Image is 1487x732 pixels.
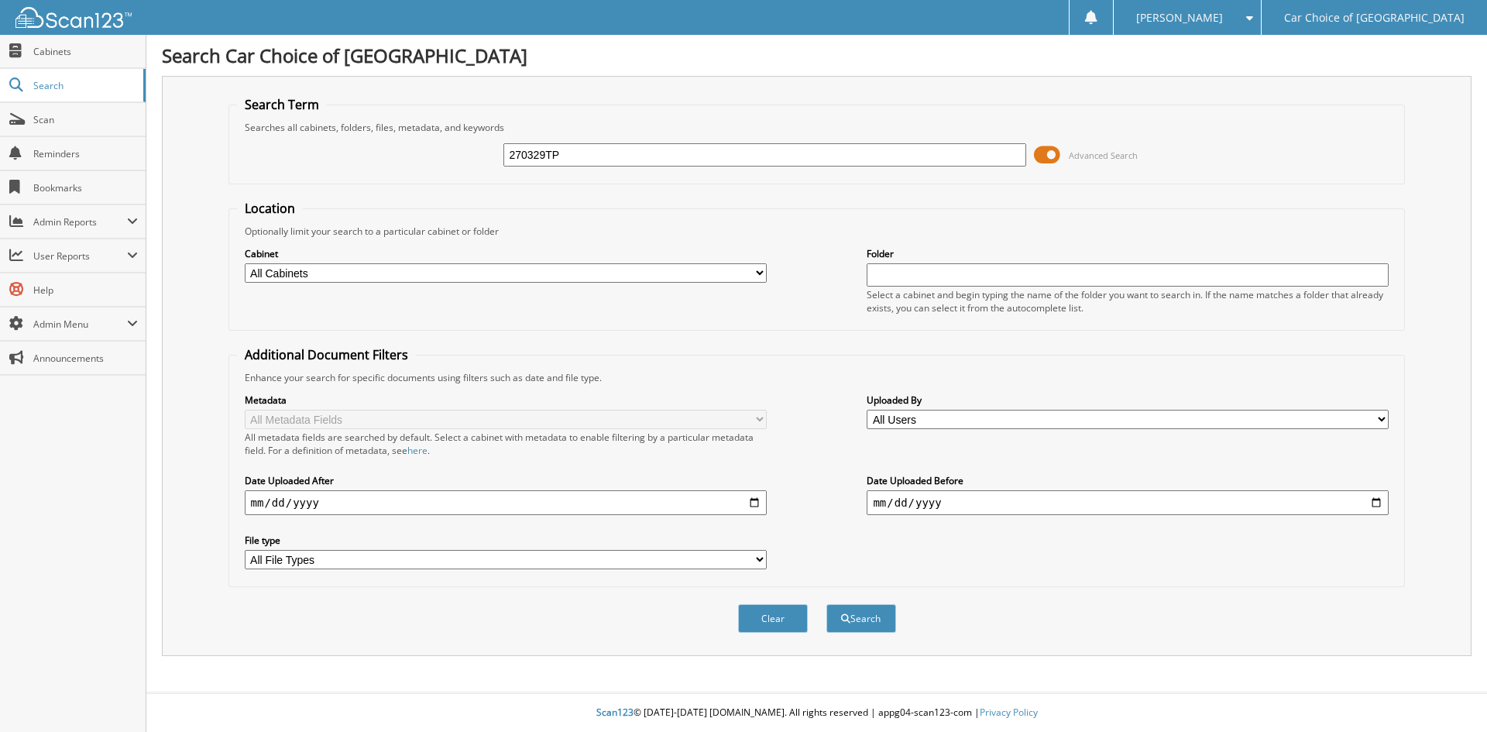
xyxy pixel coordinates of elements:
[245,474,767,487] label: Date Uploaded After
[33,215,127,229] span: Admin Reports
[1069,149,1138,161] span: Advanced Search
[245,534,767,547] label: File type
[33,113,138,126] span: Scan
[33,352,138,365] span: Announcements
[738,604,808,633] button: Clear
[867,474,1389,487] label: Date Uploaded Before
[407,444,428,457] a: here
[237,346,416,363] legend: Additional Document Filters
[146,694,1487,732] div: © [DATE]-[DATE] [DOMAIN_NAME]. All rights reserved | appg04-scan123-com |
[867,288,1389,314] div: Select a cabinet and begin typing the name of the folder you want to search in. If the name match...
[237,96,327,113] legend: Search Term
[237,371,1397,384] div: Enhance your search for specific documents using filters such as date and file type.
[33,45,138,58] span: Cabinets
[237,200,303,217] legend: Location
[237,121,1397,134] div: Searches all cabinets, folders, files, metadata, and keywords
[867,490,1389,515] input: end
[162,43,1472,68] h1: Search Car Choice of [GEOGRAPHIC_DATA]
[33,147,138,160] span: Reminders
[867,393,1389,407] label: Uploaded By
[33,249,127,263] span: User Reports
[15,7,132,28] img: scan123-logo-white.svg
[245,247,767,260] label: Cabinet
[33,318,127,331] span: Admin Menu
[33,181,138,194] span: Bookmarks
[1410,658,1487,732] iframe: Chat Widget
[245,393,767,407] label: Metadata
[33,284,138,297] span: Help
[33,79,136,92] span: Search
[245,431,767,457] div: All metadata fields are searched by default. Select a cabinet with metadata to enable filtering b...
[596,706,634,719] span: Scan123
[826,604,896,633] button: Search
[245,490,767,515] input: start
[867,247,1389,260] label: Folder
[1284,13,1465,22] span: Car Choice of [GEOGRAPHIC_DATA]
[1136,13,1223,22] span: [PERSON_NAME]
[980,706,1038,719] a: Privacy Policy
[237,225,1397,238] div: Optionally limit your search to a particular cabinet or folder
